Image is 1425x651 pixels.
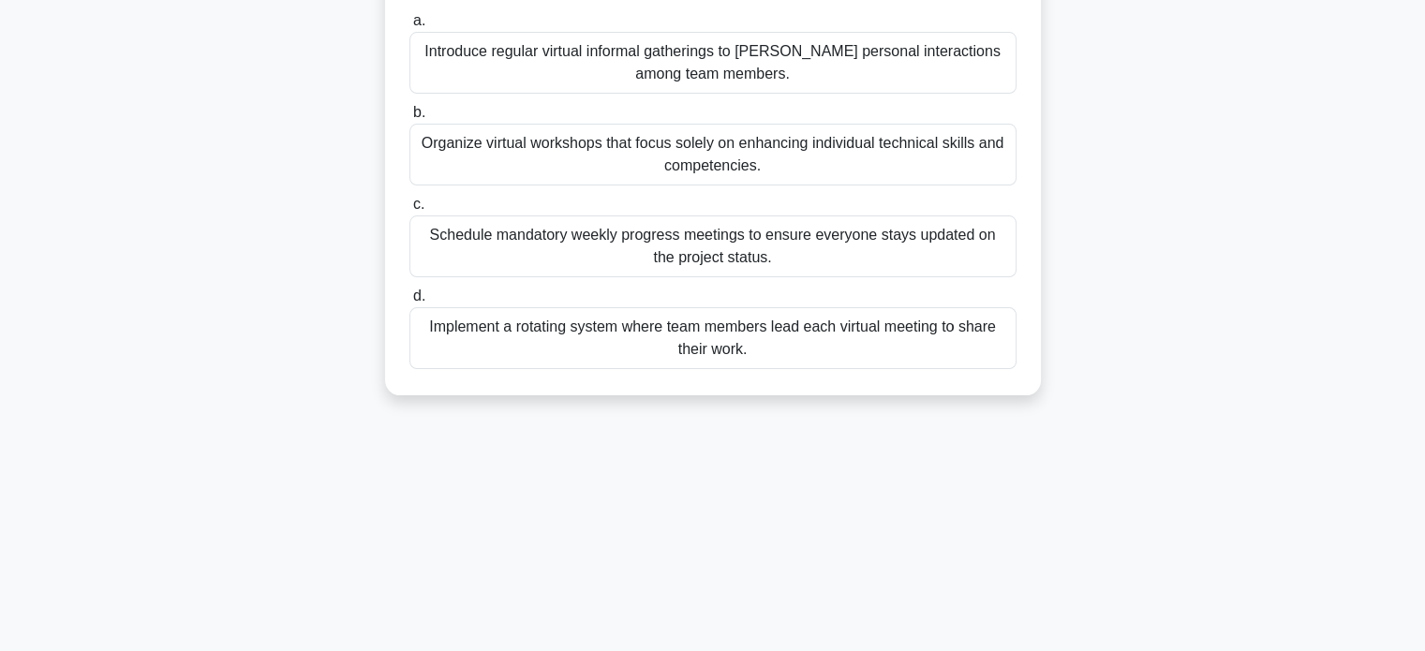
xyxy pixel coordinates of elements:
[413,104,425,120] span: b.
[413,196,424,212] span: c.
[413,12,425,28] span: a.
[409,215,1017,277] div: Schedule mandatory weekly progress meetings to ensure everyone stays updated on the project status.
[409,307,1017,369] div: Implement a rotating system where team members lead each virtual meeting to share their work.
[409,32,1017,94] div: Introduce regular virtual informal gatherings to [PERSON_NAME] personal interactions among team m...
[413,288,425,303] span: d.
[409,124,1017,185] div: Organize virtual workshops that focus solely on enhancing individual technical skills and compete...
